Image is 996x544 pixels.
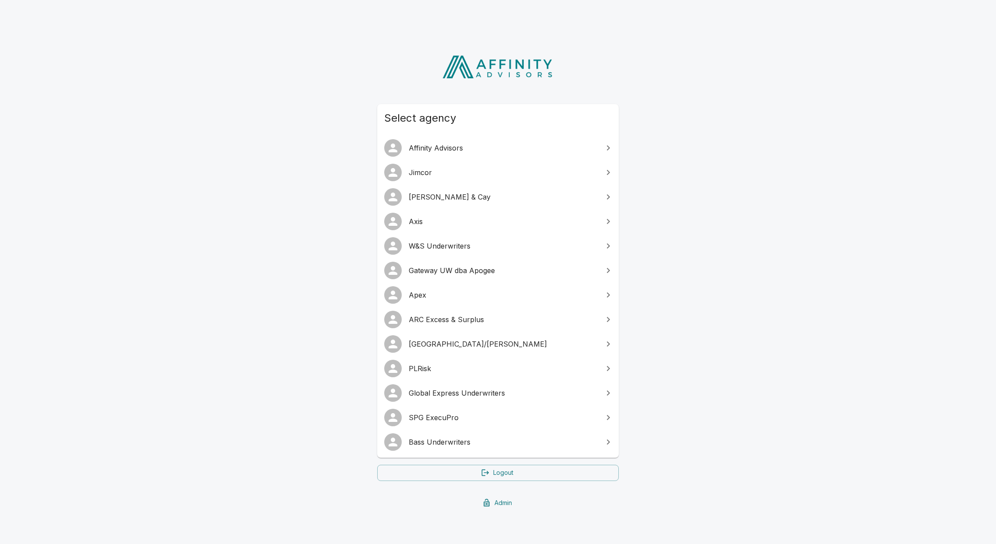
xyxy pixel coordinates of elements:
[435,53,561,81] img: Affinity Advisors Logo
[409,363,598,374] span: PLRisk
[377,405,619,430] a: SPG ExecuPro
[377,185,619,209] a: [PERSON_NAME] & Cay
[377,307,619,332] a: ARC Excess & Surplus
[377,234,619,258] a: W&S Underwriters
[409,388,598,398] span: Global Express Underwriters
[409,167,598,178] span: Jimcor
[409,192,598,202] span: [PERSON_NAME] & Cay
[409,143,598,153] span: Affinity Advisors
[409,241,598,251] span: W&S Underwriters
[377,495,619,511] a: Admin
[377,465,619,481] a: Logout
[409,216,598,227] span: Axis
[409,437,598,447] span: Bass Underwriters
[377,160,619,185] a: Jimcor
[377,136,619,160] a: Affinity Advisors
[409,339,598,349] span: [GEOGRAPHIC_DATA]/[PERSON_NAME]
[409,412,598,423] span: SPG ExecuPro
[377,381,619,405] a: Global Express Underwriters
[409,290,598,300] span: Apex
[377,283,619,307] a: Apex
[409,314,598,325] span: ARC Excess & Surplus
[377,356,619,381] a: PLRisk
[377,209,619,234] a: Axis
[377,258,619,283] a: Gateway UW dba Apogee
[377,332,619,356] a: [GEOGRAPHIC_DATA]/[PERSON_NAME]
[384,111,612,125] span: Select agency
[377,430,619,454] a: Bass Underwriters
[409,265,598,276] span: Gateway UW dba Apogee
